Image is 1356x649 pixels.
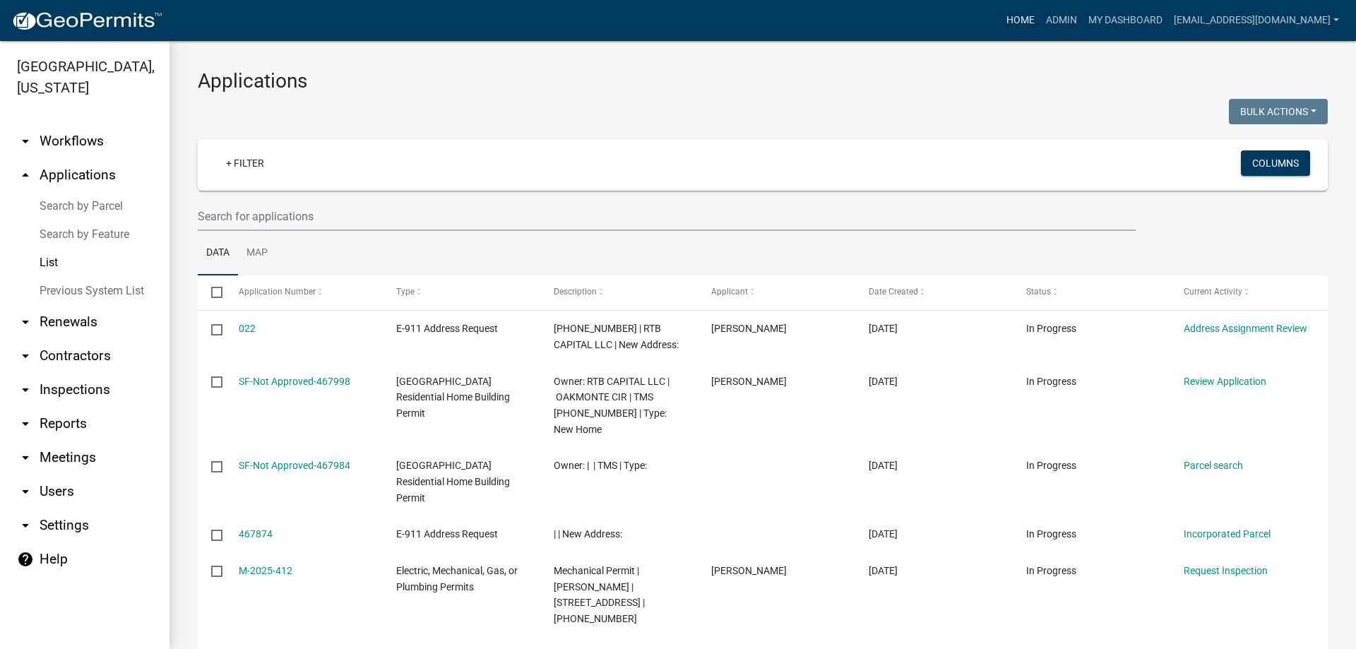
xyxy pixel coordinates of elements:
span: 08/22/2025 [869,565,898,576]
span: 08/22/2025 [869,460,898,471]
a: 022 [239,323,256,334]
span: Todd Bailey [711,376,787,387]
datatable-header-cell: Application Number [225,275,382,309]
h3: Applications [198,69,1328,93]
span: Type [396,287,415,297]
span: Abbeville County Residential Home Building Permit [396,376,510,419]
a: Incorporated Parcel [1184,528,1271,540]
span: 099-00-00-117 | RTB CAPITAL LLC | New Address: [554,323,679,350]
span: Applicant [711,287,748,297]
span: Application Number [239,287,316,297]
i: arrow_drop_down [17,517,34,534]
button: Bulk Actions [1229,99,1328,124]
span: In Progress [1026,376,1076,387]
a: Data [198,231,238,276]
datatable-header-cell: Applicant [698,275,855,309]
span: Mechanical Permit | Daniel Jachens | 90 AIRPORT RD | 135-00-00-058 [554,565,645,624]
button: Columns [1241,150,1310,176]
datatable-header-cell: Date Created [855,275,1013,309]
i: arrow_drop_down [17,347,34,364]
span: E-911 Address Request [396,528,498,540]
span: In Progress [1026,460,1076,471]
datatable-header-cell: Description [540,275,698,309]
datatable-header-cell: Select [198,275,225,309]
span: 08/22/2025 [869,376,898,387]
a: [EMAIL_ADDRESS][DOMAIN_NAME] [1168,7,1345,34]
input: Search for applications [198,202,1136,231]
i: arrow_drop_up [17,167,34,184]
a: Home [1001,7,1040,34]
datatable-header-cell: Status [1013,275,1170,309]
span: Todd Bailey [711,323,787,334]
datatable-header-cell: Current Activity [1170,275,1328,309]
a: Request Inspection [1184,565,1268,576]
i: arrow_drop_down [17,483,34,500]
span: Description [554,287,597,297]
i: help [17,551,34,568]
i: arrow_drop_down [17,314,34,331]
i: arrow_drop_down [17,449,34,466]
span: Current Activity [1184,287,1242,297]
i: arrow_drop_down [17,415,34,432]
span: 08/22/2025 [869,323,898,334]
span: Daniel Jachens [711,565,787,576]
a: Review Application [1184,376,1266,387]
datatable-header-cell: Type [382,275,540,309]
a: My Dashboard [1083,7,1168,34]
a: Parcel search [1184,460,1243,471]
span: | | New Address: [554,528,622,540]
i: arrow_drop_down [17,381,34,398]
a: Admin [1040,7,1083,34]
span: Electric, Mechanical, Gas, or Plumbing Permits [396,565,518,593]
a: SF-Not Approved-467984 [239,460,350,471]
a: + Filter [215,150,275,176]
span: Status [1026,287,1051,297]
a: SF-Not Approved-467998 [239,376,350,387]
a: Map [238,231,276,276]
span: Date Created [869,287,918,297]
span: Abbeville County Residential Home Building Permit [396,460,510,504]
span: In Progress [1026,565,1076,576]
i: arrow_drop_down [17,133,34,150]
a: 467874 [239,528,273,540]
span: In Progress [1026,323,1076,334]
span: Owner: RTB CAPITAL LLC | OAKMONTE CIR | TMS 099-00-00-117 | Type: New Home [554,376,670,435]
span: 08/22/2025 [869,528,898,540]
a: M-2025-412 [239,565,292,576]
a: Address Assignment Review [1184,323,1307,334]
span: E-911 Address Request [396,323,498,334]
span: In Progress [1026,528,1076,540]
span: Owner: | | TMS | Type: [554,460,647,471]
